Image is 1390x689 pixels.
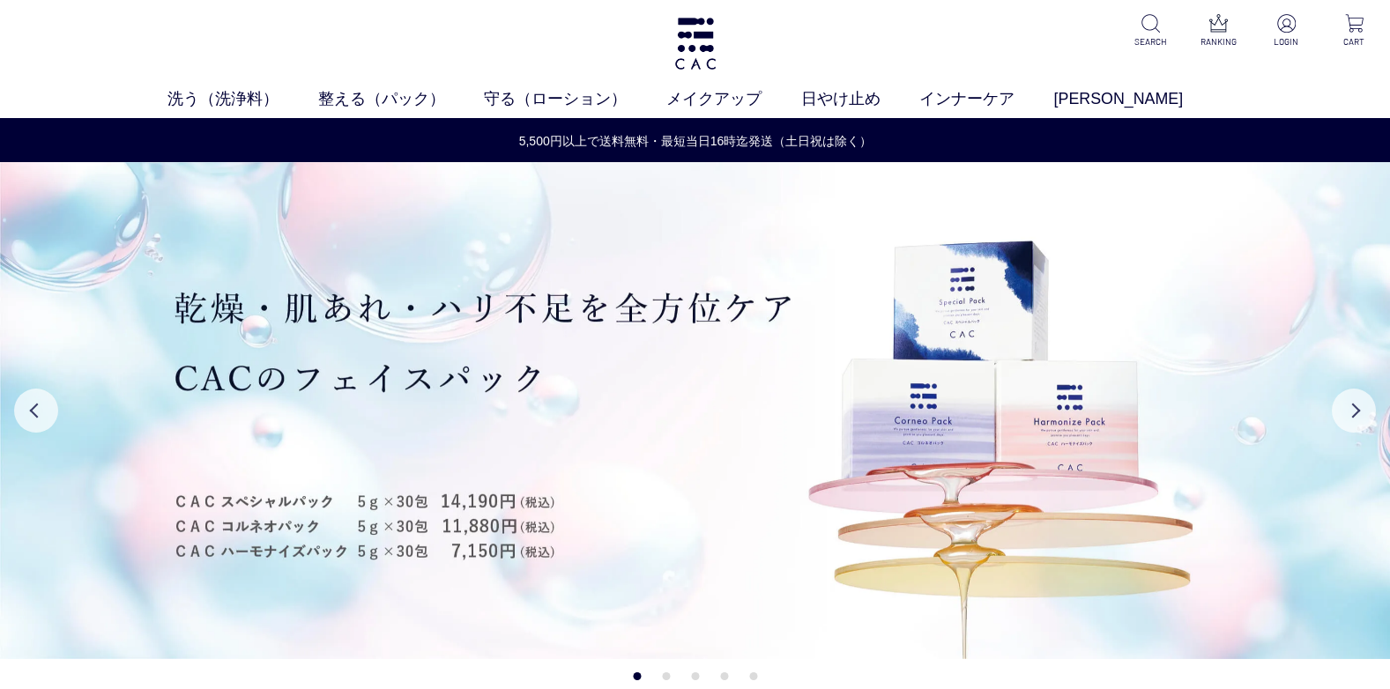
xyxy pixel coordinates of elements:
img: logo [673,18,718,70]
a: 守る（ローション） [484,87,666,111]
button: Next [1332,389,1376,433]
a: [PERSON_NAME] [1054,87,1223,111]
a: SEARCH [1129,14,1172,48]
a: LOGIN [1265,14,1308,48]
a: RANKING [1197,14,1240,48]
p: CART [1333,35,1376,48]
a: 整える（パック） [318,87,485,111]
p: RANKING [1197,35,1240,48]
button: 4 of 5 [720,672,728,680]
button: 1 of 5 [633,672,641,680]
button: 3 of 5 [691,672,699,680]
p: SEARCH [1129,35,1172,48]
button: 5 of 5 [749,672,757,680]
a: 日やけ止め [801,87,920,111]
a: メイクアップ [666,87,801,111]
p: LOGIN [1265,35,1308,48]
a: CART [1333,14,1376,48]
button: Previous [14,389,58,433]
a: 洗う（洗浄料） [167,87,318,111]
button: 2 of 5 [662,672,670,680]
a: インナーケア [919,87,1054,111]
a: 5,500円以上で送料無料・最短当日16時迄発送（土日祝は除く） [1,132,1390,151]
